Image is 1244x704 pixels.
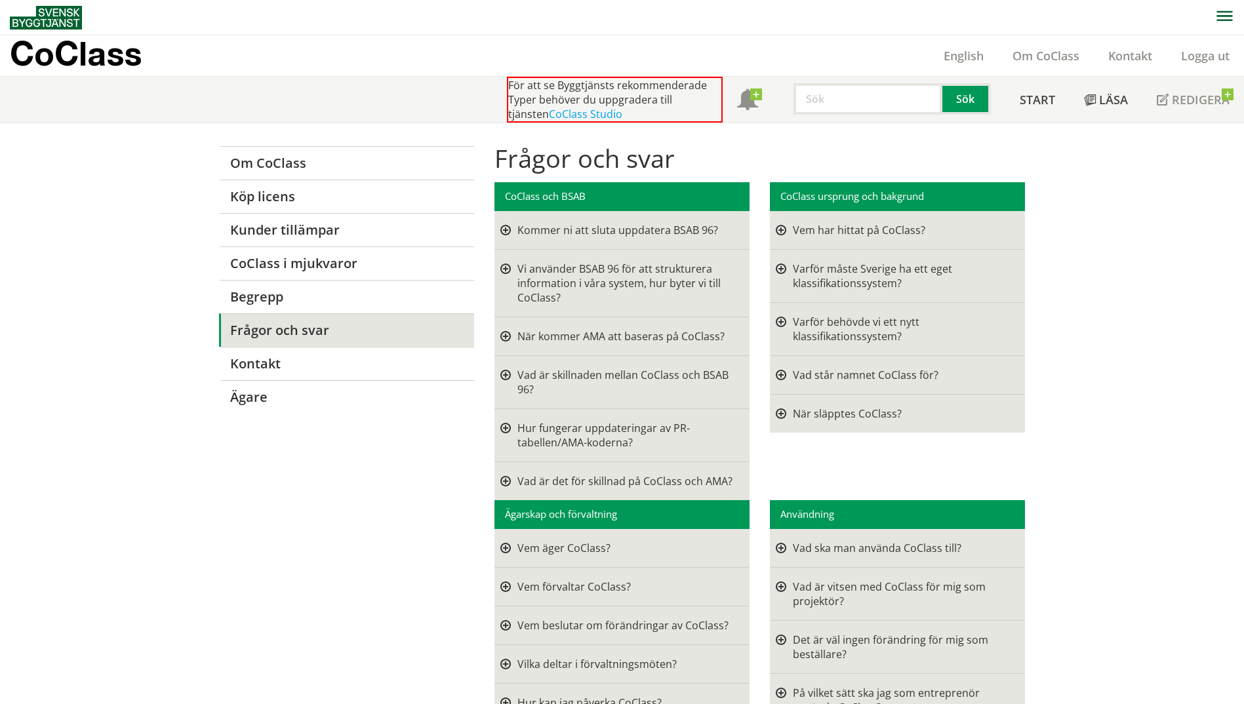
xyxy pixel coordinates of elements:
[219,146,474,180] a: Om CoClass
[793,315,1011,343] div: Varför behövde vi ett nytt klassifikationssystem?
[1094,48,1167,64] a: Kontakt
[1070,77,1142,123] a: Läsa
[517,329,736,343] div: När kommer AMA att baseras på CoClass?
[770,500,1025,529] div: Användning
[517,223,736,237] div: Kommer ni att sluta uppdatera BSAB 96?
[737,90,758,111] span: Notifikationer
[517,368,736,397] div: Vad är skillnaden mellan CoClass och BSAB 96?
[517,657,736,671] div: Vilka deltar i förvaltningsmöten?
[793,83,942,115] input: Sök
[793,579,1011,608] div: Vad är vitsen med CoClass för mig som projektör?
[507,77,723,123] div: För att se Byggtjänsts rekommenderade Typer behöver du uppgradera till tjänsten
[998,48,1094,64] a: Om CoClass
[10,35,170,76] a: CoClass
[1172,92,1230,108] span: Redigera
[517,421,736,450] div: Hur fungerar uppdateringar av PR-tabellen/AMA-koderna?
[517,541,736,555] div: Vem äger CoClass?
[517,262,736,305] div: Vi använder BSAB 96 för att strukturera information i våra system, hur byter vi till CoClass?
[219,213,474,246] a: Kunder tillämpar
[10,46,142,61] p: CoClass
[1020,92,1055,108] span: Start
[929,48,998,64] a: English
[517,474,736,488] div: Vad är det för skillnad på CoClass och AMA?
[219,313,474,347] a: Frågor och svar
[1099,92,1128,108] span: Läsa
[793,633,1011,661] div: Det är väl ingen förändring för mig som beställare?
[793,223,1011,237] div: Vem har hittat på CoClass?
[219,180,474,213] a: Köp licens
[494,182,750,211] div: CoClass och BSAB
[219,246,474,280] a: CoClass i mjukvaror
[1142,77,1244,123] a: Redigera
[10,6,82,29] img: Svensk Byggtjänst
[1005,77,1070,123] a: Start
[793,262,1011,290] div: Varför måste Sverige ha ett eget klassifikationssystem?
[793,406,1011,421] div: När släpptes CoClass?
[793,541,1011,555] div: Vad ska man använda CoClass till?
[549,107,622,121] a: CoClass Studio
[494,144,1025,172] h1: Frågor och svar
[494,500,750,529] div: Ägarskap och förvaltning
[770,182,1025,211] div: CoClass ursprung och bakgrund
[1167,48,1244,64] a: Logga ut
[219,280,474,313] a: Begrepp
[793,368,1011,382] div: Vad står namnet CoClass för?
[517,579,736,594] div: Vem förvaltar CoClass?
[517,618,736,633] div: Vem beslutar om förändringar av CoClass?
[219,347,474,380] a: Kontakt
[942,83,991,115] button: Sök
[219,380,474,414] a: Ägare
